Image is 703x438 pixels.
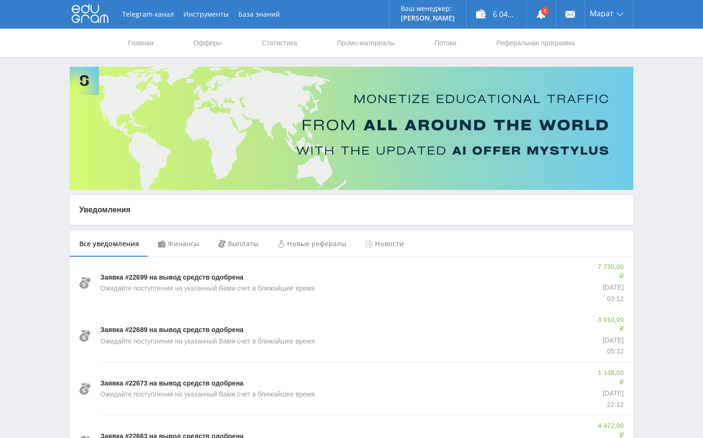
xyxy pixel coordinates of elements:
[336,29,395,57] a: Промо-материалы
[192,29,223,57] a: Офферы
[596,294,624,304] p: 03:12
[70,230,149,257] div: Все уведомления
[127,29,154,57] a: Главная
[268,230,356,257] div: Новые рефералы
[596,262,624,281] p: 7 730,00 ₽
[596,400,624,410] p: 22:12
[596,347,624,356] p: 05:32
[79,205,624,215] p: Уведомления
[596,336,624,345] p: [DATE]
[401,5,455,12] p: Ваш менеджер:
[596,368,624,387] p: 1 148,00 ₽
[356,230,414,257] div: Новости
[401,14,455,22] p: [PERSON_NAME]
[596,283,624,292] p: [DATE]
[100,284,315,293] p: Ожидайте поступления на указанный Вами счет в ближайшее время
[596,389,624,398] p: [DATE]
[209,230,268,257] div: Выплаты
[70,67,633,190] img: Banner
[100,390,315,399] p: Ожидайте поступления на указанный Вами счет в ближайшее время
[100,337,315,346] p: Ожидайте поступления на указанный Вами счет в ближайшее время
[149,230,209,257] div: Финансы
[596,315,624,334] p: 3 010,00 ₽
[590,10,614,17] span: Марат
[261,29,298,57] a: Статистика
[434,29,458,57] a: Потоки
[100,379,244,388] p: Заявка #22673 на вывод средств одобрена
[100,273,244,282] p: Заявка #22699 на вывод средств одобрена
[495,29,576,57] a: Реферальная программа
[100,325,244,335] p: Заявка #22689 на вывод средств одобрена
